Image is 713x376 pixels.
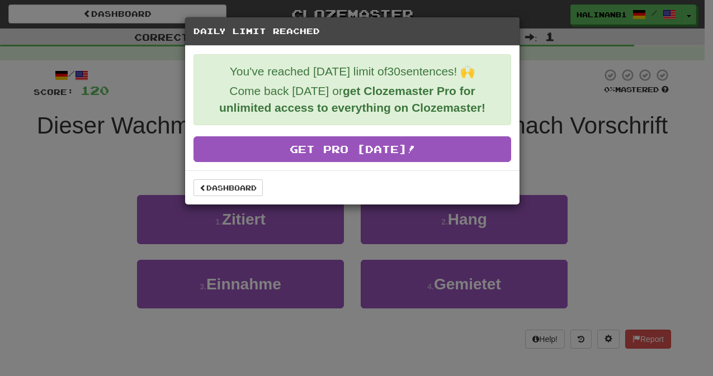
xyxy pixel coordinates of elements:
[193,136,511,162] a: Get Pro [DATE]!
[202,83,502,116] p: Come back [DATE] or
[219,84,485,114] strong: get Clozemaster Pro for unlimited access to everything on Clozemaster!
[193,179,263,196] a: Dashboard
[193,26,511,37] h5: Daily Limit Reached
[202,63,502,80] p: You've reached [DATE] limit of 30 sentences! 🙌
